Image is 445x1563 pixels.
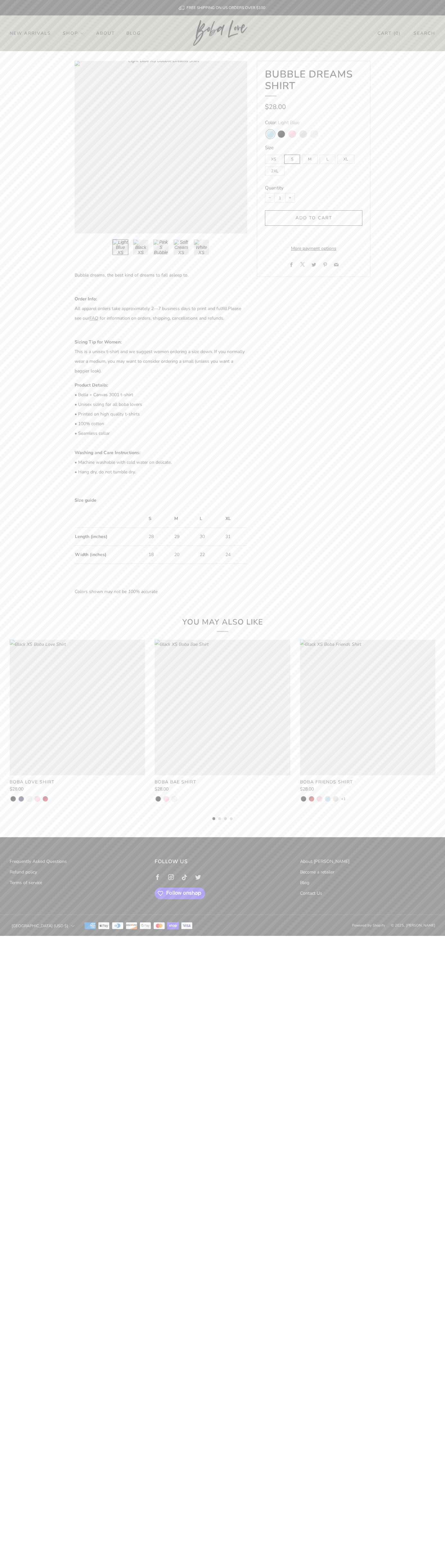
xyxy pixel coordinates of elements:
[75,339,123,345] strong: Sizing Tip for Women:
[75,534,107,540] strong: Length (inches)
[265,119,362,126] legend: Color:
[10,28,51,38] a: New Arrivals
[377,28,401,39] a: Cart
[75,61,247,233] a: Loading image: Light Blue XS Bubble Dreams Shirt
[75,382,108,388] strong: Product Details:
[75,392,142,407] span: • Bella + Canvas 3001 t-shirt • Unisex sizing for all boba lovers
[300,787,435,791] a: $28.00
[225,516,231,522] strong: XL
[224,817,227,820] button: Scroll to page 3 of 4
[75,430,110,436] span: • Seamless collar
[265,164,286,176] div: 2XL
[170,546,195,564] td: 20
[155,779,290,785] a: Boba Bae Shirt
[186,5,265,10] span: FREE SHIPPING ON US ORDERS OVER $100
[193,20,252,46] img: Boba Love
[302,155,318,164] label: M
[154,306,228,312] span: —7 business days to print and fulfill.
[144,528,170,546] td: 28
[300,869,334,875] a: Become a retailer
[300,131,307,138] variant-swatch: Soft Cream
[265,155,282,164] label: XS
[311,131,318,138] variant-swatch: White
[75,296,97,302] strong: Order Info:
[10,640,145,775] a: Black XS Boba Love Shirt Loading image: Black XS Boba Love Shirt
[300,786,314,792] span: $28.00
[265,193,274,202] button: Reduce item quantity by one
[221,528,247,546] td: 31
[267,131,274,138] variant-swatch: Light Blue
[265,144,362,151] legend: Size
[193,20,252,47] a: Boba Love
[153,239,169,255] button: Load image into Gallery viewer, 3
[144,546,170,564] td: 18
[75,306,154,312] span: All apparel orders take approximately 2
[75,459,172,465] span: • Machine washable with cold water on delicate.
[320,155,335,164] label: L
[149,516,151,522] strong: S
[230,817,233,820] button: Scroll to page 4 of 4
[195,528,221,546] td: 30
[265,185,284,191] label: Quantity
[289,131,296,138] variant-swatch: Pink
[155,857,290,866] h3: Follow us
[302,152,320,164] div: M
[10,779,54,785] product-card-title: Boba Love Shirt
[200,516,202,522] strong: L
[300,880,309,886] a: Blog
[413,28,435,39] a: Search
[195,546,221,564] td: 22
[265,210,362,226] button: Add to cart
[300,779,435,785] a: Boba Friends Shirt
[10,779,145,785] a: Boba Love Shirt
[75,306,241,321] span: Please see our
[96,28,115,38] a: About
[10,858,67,864] a: Frequently Asked Questions
[155,640,290,775] a: Black XS Boba Bae Shirt Loading image: Black XS Boba Bae Shirt
[221,546,247,564] td: 24
[300,779,353,785] product-card-title: Boba Friends Shirt
[75,552,106,558] strong: Width (inches)
[10,787,145,791] a: $28.00
[155,779,196,785] product-card-title: Boba Bae Shirt
[10,880,42,886] a: Terms of service
[75,272,188,278] span: Bubble dreams, the best kind of dreams to fall asleep to.
[116,616,329,632] h2: You may also like
[278,119,300,126] span: Light Blue
[265,69,362,96] h1: Bubble Dreams Shirt
[126,28,141,38] a: Blog
[320,152,337,164] div: L
[133,239,149,255] button: Load image into Gallery viewer, 2
[265,102,286,111] span: $28.00
[10,786,23,792] span: $28.00
[75,469,136,475] span: • Hang dry, do not tumble dry.
[284,152,302,164] div: S
[213,817,215,820] button: Scroll to page 1 of 4
[218,817,221,820] button: Scroll to page 2 of 4
[100,315,224,321] span: for information on orders, shipping, cancellations and refunds.
[352,923,385,928] a: Powered by Shopify
[300,640,435,775] a: Black XS Boba Friends Shirt Loading image: Black XS Boba Friends Shirt
[341,796,346,801] a: +1
[278,131,285,138] variant-swatch: Black
[173,239,189,255] button: Load image into Gallery viewer, 4
[155,786,168,792] span: $28.00
[113,239,128,255] button: Load image into Gallery viewer, 1
[265,152,284,164] div: XS
[75,497,96,503] strong: Size guide
[170,528,195,546] td: 29
[75,589,158,595] em: Colors shown may not be 100% accurate
[63,28,85,38] a: Shop
[284,155,300,164] label: S
[337,152,356,164] div: XL
[295,215,332,221] span: Add to cart
[10,869,37,875] a: Refund policy
[265,167,285,176] label: 2XL
[174,516,178,522] strong: M
[75,411,140,417] span: • Printed on high quality t-shirts
[265,244,362,253] a: More payment options
[395,30,399,36] items-count: 0
[10,919,77,933] button: [GEOGRAPHIC_DATA] (USD $)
